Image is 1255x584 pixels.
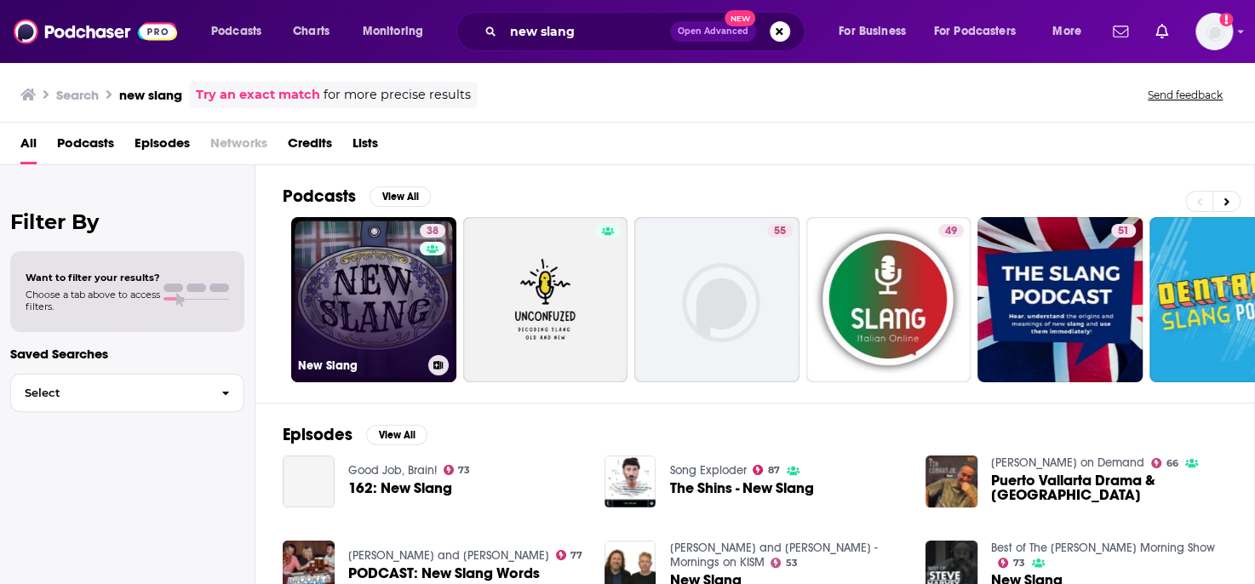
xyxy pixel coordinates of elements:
[324,85,471,105] span: for more precise results
[283,455,335,507] a: 162: New Slang
[348,566,540,581] a: PODCAST: New Slang Words
[348,548,549,563] a: Brooke and Jeffrey
[725,10,755,26] span: New
[10,346,244,362] p: Saved Searches
[768,467,780,474] span: 87
[348,481,452,495] a: 162: New Slang
[473,12,821,51] div: Search podcasts, credits, & more...
[427,223,438,240] span: 38
[282,18,340,45] a: Charts
[806,217,971,382] a: 49
[1013,559,1025,567] span: 73
[945,223,957,240] span: 49
[56,87,99,103] h3: Search
[363,20,423,43] span: Monitoring
[11,387,208,398] span: Select
[1195,13,1233,50] img: User Profile
[605,455,656,507] img: The Shins - New Slang
[925,455,977,507] img: Puerto Vallarta Drama & New Slang
[1151,458,1178,468] a: 66
[991,473,1227,502] a: Puerto Vallarta Drama & New Slang
[1195,13,1233,50] span: Logged in as TaraKennedy
[1195,13,1233,50] button: Show profile menu
[991,473,1227,502] span: Puerto Vallarta Drama & [GEOGRAPHIC_DATA]
[283,186,431,207] a: PodcastsView All
[199,18,284,45] button: open menu
[283,186,356,207] h2: Podcasts
[1149,17,1175,46] a: Show notifications dropdown
[1166,460,1178,467] span: 66
[923,18,1040,45] button: open menu
[938,224,964,238] a: 49
[678,27,748,36] span: Open Advanced
[57,129,114,164] a: Podcasts
[458,467,470,474] span: 73
[293,20,330,43] span: Charts
[774,223,786,240] span: 55
[351,18,445,45] button: open menu
[288,129,332,164] a: Credits
[444,465,471,475] a: 73
[1106,17,1135,46] a: Show notifications dropdown
[135,129,190,164] a: Episodes
[839,20,906,43] span: For Business
[669,481,813,495] a: The Shins - New Slang
[1111,224,1136,238] a: 51
[771,558,798,568] a: 53
[556,550,583,560] a: 77
[26,289,160,312] span: Choose a tab above to access filters.
[1040,18,1103,45] button: open menu
[977,217,1143,382] a: 51
[991,455,1144,470] a: Tim Conway Jr. on Demand
[634,217,799,382] a: 55
[1052,20,1081,43] span: More
[20,129,37,164] a: All
[570,552,582,559] span: 77
[352,129,378,164] a: Lists
[211,20,261,43] span: Podcasts
[283,424,427,445] a: EpisodesView All
[14,15,177,48] img: Podchaser - Follow, Share and Rate Podcasts
[26,272,160,283] span: Want to filter your results?
[786,559,798,567] span: 53
[1143,88,1228,102] button: Send feedback
[934,20,1016,43] span: For Podcasters
[366,425,427,445] button: View All
[196,85,320,105] a: Try an exact match
[370,186,431,207] button: View All
[669,463,746,478] a: Song Exploder
[1219,13,1233,26] svg: Add a profile image
[991,541,1215,555] a: Best of The Steve Harvey Morning Show
[210,129,267,164] span: Networks
[283,424,352,445] h2: Episodes
[1118,223,1129,240] span: 51
[119,87,182,103] h3: new slang
[503,18,670,45] input: Search podcasts, credits, & more...
[767,224,793,238] a: 55
[669,541,877,570] a: Brad and John - Mornings on KISM
[753,465,780,475] a: 87
[348,463,437,478] a: Good Job, Brain!
[10,209,244,234] h2: Filter By
[670,21,756,42] button: Open AdvancedNew
[10,374,244,412] button: Select
[298,358,421,373] h3: New Slang
[827,18,927,45] button: open menu
[998,558,1025,568] a: 73
[291,217,456,382] a: 38New Slang
[420,224,445,238] a: 38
